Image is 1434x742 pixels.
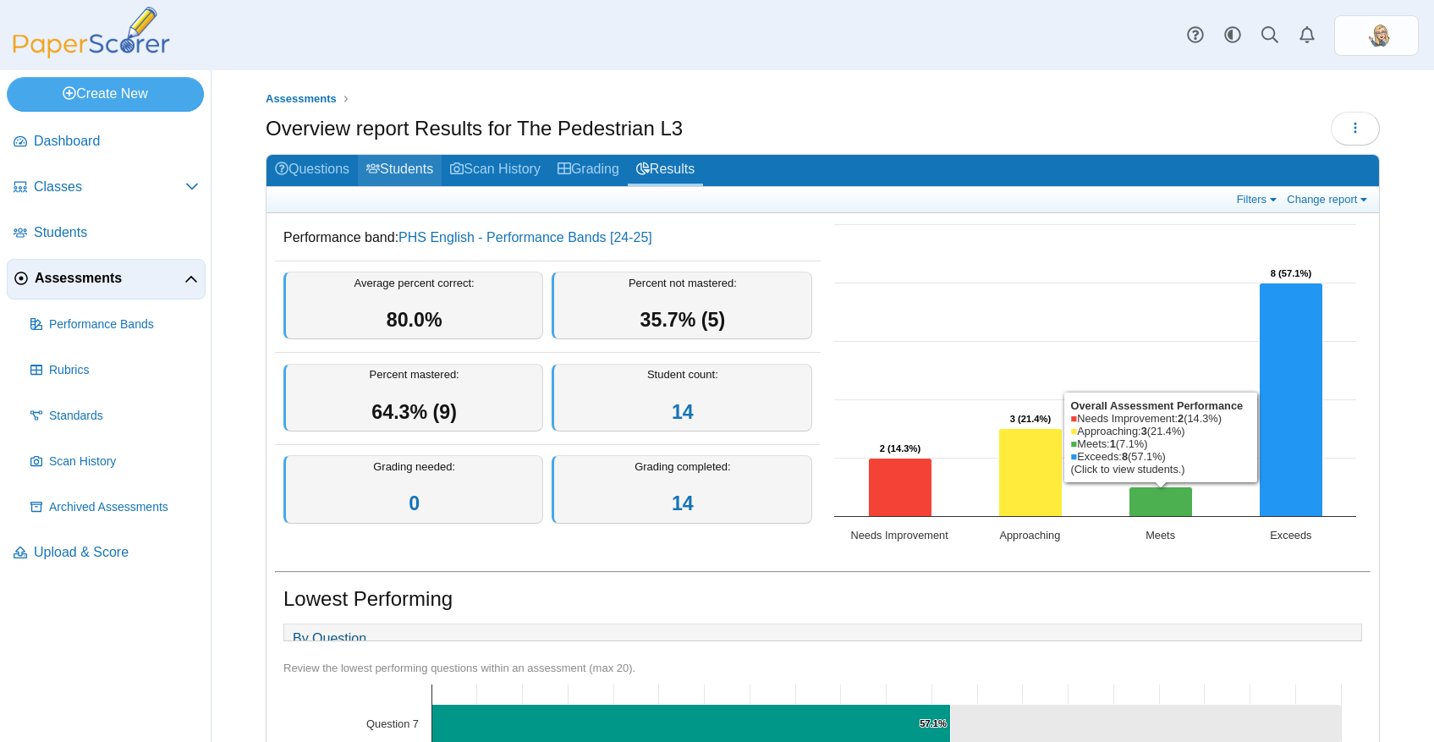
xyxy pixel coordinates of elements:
a: Rubrics [24,350,206,391]
span: Dashboard [34,132,199,151]
text: 57.1% [920,718,947,728]
dd: Performance band: [275,216,821,260]
a: PaperScorer [7,47,176,61]
span: Rubrics [49,362,199,379]
text: Exceeds [1270,529,1311,541]
div: Grading completed: [552,455,811,524]
text: 1 (7.1%) [1143,472,1179,482]
a: Upload & Score [7,533,206,574]
span: Assessments [266,92,337,105]
a: Classes [7,168,206,208]
img: ps.zKYLFpFWctilUouI [1363,22,1390,49]
span: Classes [34,178,185,196]
a: Students [7,213,206,254]
span: Scan History [49,453,199,470]
text: Meets [1146,529,1175,541]
a: Performance Bands [24,305,206,345]
span: Standards [49,408,199,425]
a: Scan History [24,442,206,482]
svg: Interactive chart [826,216,1365,554]
span: 80.0% [387,309,442,331]
a: PHS English - Performance Bands [24-25] [398,230,652,245]
a: Students [358,155,442,186]
path: Question 7, 57.1%. % of Points Earned. [432,704,951,742]
span: Upload & Score [34,543,199,562]
a: Scan History [442,155,549,186]
text: Question 7 [366,717,419,730]
a: Dashboard [7,122,206,162]
a: Assessments [7,259,206,300]
a: Archived Assessments [24,487,206,528]
a: Grading [549,155,628,186]
text: Approaching [999,529,1060,541]
path: Approaching, 3. Overall Assessment Performance. [998,429,1062,517]
a: By Question [284,624,375,653]
a: Standards [24,396,206,437]
a: Assessments [261,89,341,110]
div: Review the lowest performing questions within an assessment (max 20). [283,661,1362,676]
a: 0 [409,492,420,514]
a: Results [628,155,703,186]
a: 14 [672,492,694,514]
h1: Overview report Results for The Pedestrian L3 [266,114,683,143]
span: Emily Wasley [1363,22,1390,49]
path: Question 7, 42.9. . [951,704,1342,742]
a: ps.zKYLFpFWctilUouI [1334,15,1419,56]
path: Exceeds, 8. Overall Assessment Performance. [1259,283,1322,517]
span: Performance Bands [49,316,199,333]
path: Meets, 1. Overall Assessment Performance. [1129,487,1192,517]
text: 3 (21.4%) [1009,414,1051,424]
img: PaperScorer [7,7,176,58]
text: 8 (57.1%) [1270,268,1311,278]
div: Average percent correct: [283,272,543,340]
span: Students [34,223,199,242]
div: Grading needed: [283,455,543,524]
div: Student count: [552,364,811,432]
a: Alerts [1288,17,1326,54]
span: Assessments [35,269,184,288]
a: Questions [266,155,358,186]
text: 2 (14.3%) [879,443,920,453]
a: Filters [1233,192,1284,206]
h1: Lowest Performing [283,585,453,613]
span: Archived Assessments [49,499,199,516]
div: Chart. Highcharts interactive chart. [826,216,1371,554]
a: Create New [7,77,204,111]
a: Change report [1283,192,1375,206]
a: 14 [672,401,694,423]
text: Needs Improvement [850,529,948,541]
span: 35.7% (5) [640,309,726,331]
path: Needs Improvement, 2. Overall Assessment Performance. [868,459,931,517]
div: Percent mastered: [283,364,543,432]
div: Percent not mastered: [552,272,811,340]
span: 64.3% (9) [371,401,457,423]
